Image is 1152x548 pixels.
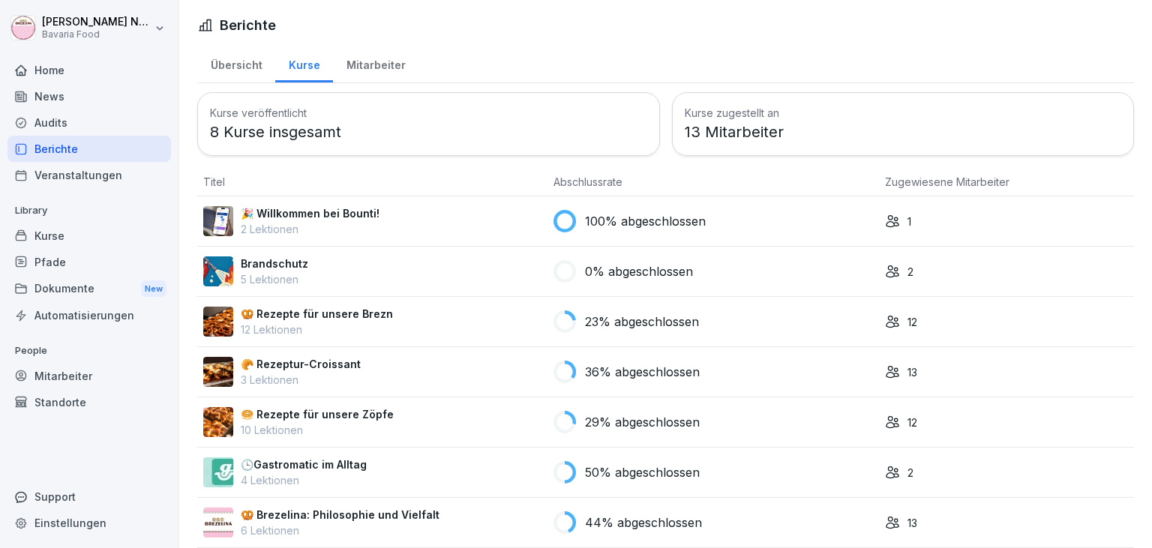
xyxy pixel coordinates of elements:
a: News [7,83,171,109]
p: Bavaria Food [42,29,151,40]
a: DokumenteNew [7,275,171,303]
p: 2 Lektionen [241,221,379,237]
th: Abschlussrate [547,168,879,196]
p: [PERSON_NAME] Neurohr [42,16,151,28]
p: 🥯 Rezepte für unsere Zöpfe [241,406,394,422]
p: 36% abgeschlossen [585,363,700,381]
p: 50% abgeschlossen [585,463,700,481]
div: Dokumente [7,275,171,303]
p: 12 [907,415,917,430]
img: uiwnpppfzomfnd70mlw8txee.png [203,357,233,387]
img: g80a8fc6kexzniuu9it64ulf.png [203,407,233,437]
a: Einstellungen [7,510,171,536]
a: Standorte [7,389,171,415]
h1: Berichte [220,15,276,35]
p: 8 Kurse insgesamt [210,121,647,143]
p: 13 [907,364,917,380]
img: zf1diywe2uika4nfqdkmjb3e.png [203,457,233,487]
h3: Kurse zugestellt an [685,105,1122,121]
img: fkzffi32ddptk8ye5fwms4as.png [203,508,233,538]
a: Mitarbeiter [7,363,171,389]
a: Pfade [7,249,171,275]
h3: Kurse veröffentlicht [210,105,647,121]
img: b4eu0mai1tdt6ksd7nlke1so.png [203,206,233,236]
p: 10 Lektionen [241,422,394,438]
p: 🥨 Brezelina: Philosophie und Vielfalt [241,507,439,523]
img: wxm90gn7bi8v0z1otajcw90g.png [203,307,233,337]
p: 🥐 Rezeptur-Croissant [241,356,361,372]
a: Kurse [275,44,333,82]
p: 🕒Gastromatic im Alltag [241,457,367,472]
a: Veranstaltungen [7,162,171,188]
p: People [7,339,171,363]
p: 23% abgeschlossen [585,313,699,331]
p: 13 Mitarbeiter [685,121,1122,143]
p: 🥨 Rezepte für unsere Brezn [241,306,393,322]
a: Kurse [7,223,171,249]
p: 29% abgeschlossen [585,413,700,431]
div: Support [7,484,171,510]
a: Automatisierungen [7,302,171,328]
p: Library [7,199,171,223]
a: Mitarbeiter [333,44,418,82]
span: Zugewiesene Mitarbeiter [885,175,1009,188]
p: 44% abgeschlossen [585,514,702,532]
p: 2 [907,264,913,280]
span: Titel [203,175,225,188]
p: 0% abgeschlossen [585,262,693,280]
p: 12 [907,314,917,330]
p: 1 [907,214,911,229]
p: Brandschutz [241,256,308,271]
p: 6 Lektionen [241,523,439,538]
p: 4 Lektionen [241,472,367,488]
a: Übersicht [197,44,275,82]
img: b0iy7e1gfawqjs4nezxuanzk.png [203,256,233,286]
div: New [141,280,166,298]
p: 13 [907,515,917,531]
p: 3 Lektionen [241,372,361,388]
p: 12 Lektionen [241,322,393,337]
p: 🎉 Willkommen bei Bounti! [241,205,379,221]
a: Audits [7,109,171,136]
p: 100% abgeschlossen [585,212,706,230]
a: Home [7,57,171,83]
p: 2 [907,465,913,481]
p: 5 Lektionen [241,271,308,287]
a: Berichte [7,136,171,162]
